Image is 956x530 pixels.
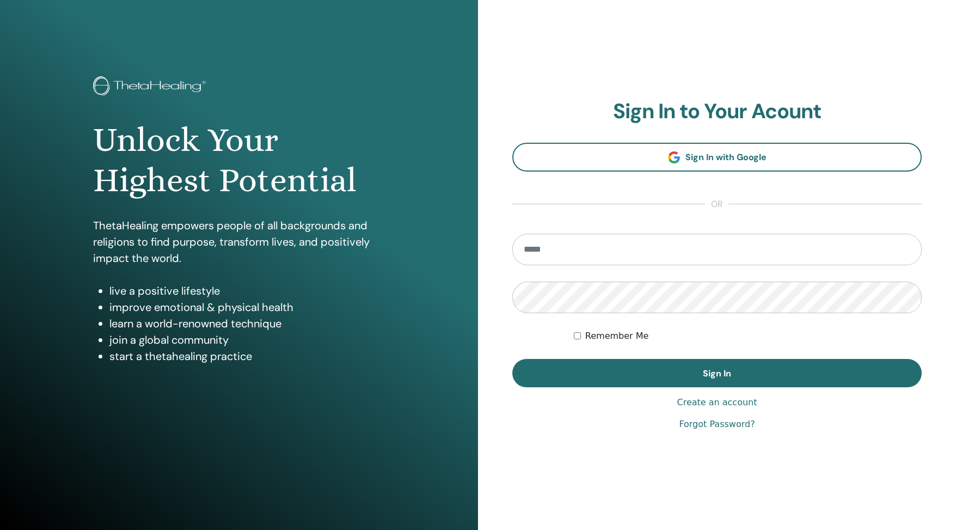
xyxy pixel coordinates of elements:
[585,330,649,343] label: Remember Me
[574,330,922,343] div: Keep me authenticated indefinitely or until I manually logout
[677,396,757,409] a: Create an account
[679,418,755,431] a: Forgot Password?
[93,217,384,266] p: ThetaHealing empowers people of all backgrounds and religions to find purpose, transform lives, a...
[109,332,384,348] li: join a global community
[706,198,728,211] span: or
[703,368,731,379] span: Sign In
[109,299,384,315] li: improve emotional & physical health
[109,315,384,332] li: learn a world-renowned technique
[93,120,384,201] h1: Unlock Your Highest Potential
[512,143,922,172] a: Sign In with Google
[685,151,767,163] span: Sign In with Google
[109,283,384,299] li: live a positive lifestyle
[512,359,922,387] button: Sign In
[109,348,384,364] li: start a thetahealing practice
[512,99,922,124] h2: Sign In to Your Acount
